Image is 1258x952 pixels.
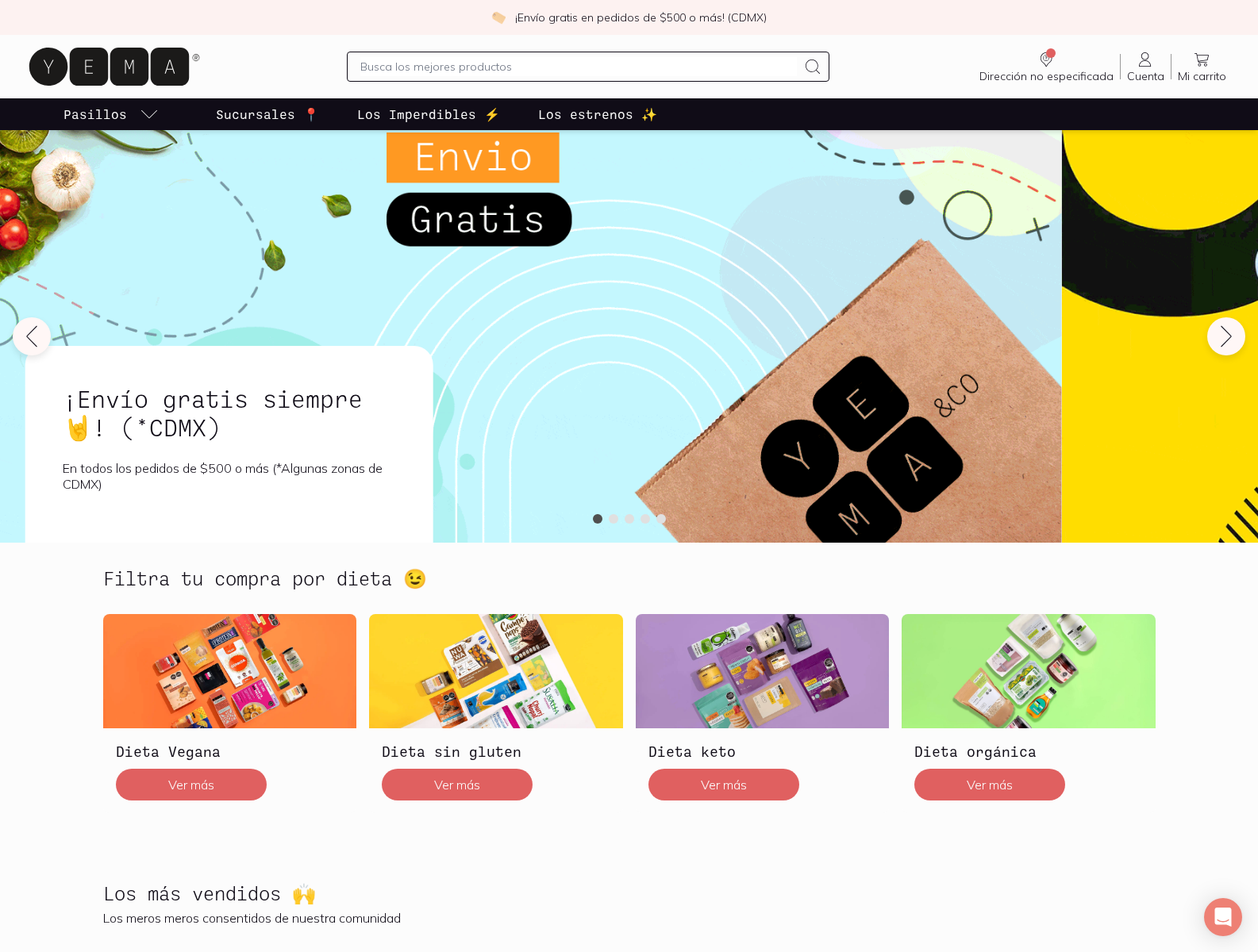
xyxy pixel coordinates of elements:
p: Los meros meros consentidos de nuestra comunidad [103,910,1156,926]
p: En todos los pedidos de $500 o más (*Algunas zonas de CDMX) [63,460,394,492]
a: Dieta sin glutenDieta sin glutenVer más [369,614,623,812]
img: Dieta Vegana [103,614,357,728]
button: Ver más [648,769,799,800]
a: Cuenta [1121,50,1171,83]
img: Dieta orgánica [902,614,1156,728]
a: Sucursales 📍 [213,98,322,130]
h2: Los más vendidos 🙌 [103,883,316,904]
a: Los Imperdibles ⚡️ [354,98,503,130]
img: check [491,10,506,25]
button: Ver más [116,769,267,800]
h1: ¡Envío gratis siempre🤘! (*CDMX) [63,384,394,441]
p: Los estrenos ✨ [538,105,657,124]
input: Busca los mejores productos [360,57,797,76]
p: Sucursales 📍 [216,105,319,124]
span: Mi carrito [1178,69,1226,83]
h3: Dieta keto [648,741,877,762]
a: Dieta VeganaDieta VeganaVer más [103,614,357,812]
h2: Filtra tu compra por dieta 😉 [103,568,427,589]
p: Pasillos [63,105,127,124]
div: Open Intercom Messenger [1204,898,1242,936]
a: Dieta ketoDieta ketoVer más [636,614,890,812]
p: ¡Envío gratis en pedidos de $500 o más! (CDMX) [515,10,767,25]
h3: Dieta orgánica [914,741,1143,762]
a: Dieta orgánicaDieta orgánicaVer más [902,614,1156,812]
a: pasillo-todos-link [60,98,162,130]
h3: Dieta Vegana [116,741,344,762]
h3: Dieta sin gluten [382,741,610,762]
button: Ver más [914,769,1065,800]
span: Cuenta [1127,69,1164,83]
a: Los estrenos ✨ [535,98,660,130]
img: Dieta sin gluten [369,614,623,728]
a: Dirección no especificada [973,50,1120,83]
img: Dieta keto [636,614,890,728]
p: Los Imperdibles ⚡️ [357,105,500,124]
span: Dirección no especificada [979,69,1114,83]
a: Mi carrito [1171,50,1233,83]
button: Ver más [382,769,533,800]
